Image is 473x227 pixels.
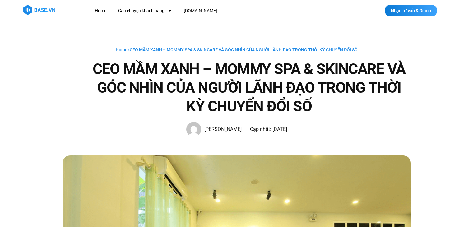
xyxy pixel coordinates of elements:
a: Picture of Hạnh Hoàng [PERSON_NAME] [186,122,242,137]
a: [DOMAIN_NAME] [179,5,222,16]
h1: CEO MẦM XANH – MOMMY SPA & SKINCARE VÀ GÓC NHÌN CỦA NGƯỜI LÃNH ĐẠO TRONG THỜI KỲ CHUYỂN ĐỔI SỐ [87,60,411,116]
img: Picture of Hạnh Hoàng [186,122,201,137]
span: [PERSON_NAME] [201,125,242,134]
a: Nhận tư vấn & Demo [385,5,437,16]
time: [DATE] [272,126,287,132]
span: » [116,47,358,52]
a: Câu chuyện khách hàng [114,5,177,16]
nav: Menu [90,5,331,16]
span: CEO MẦM XANH – MOMMY SPA & SKINCARE VÀ GÓC NHÌN CỦA NGƯỜI LÃNH ĐẠO TRONG THỜI KỲ CHUYỂN ĐỔI SỐ [130,47,358,52]
span: Cập nhật: [250,126,271,132]
a: Home [116,47,128,52]
a: Home [90,5,111,16]
span: Nhận tư vấn & Demo [391,8,431,13]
